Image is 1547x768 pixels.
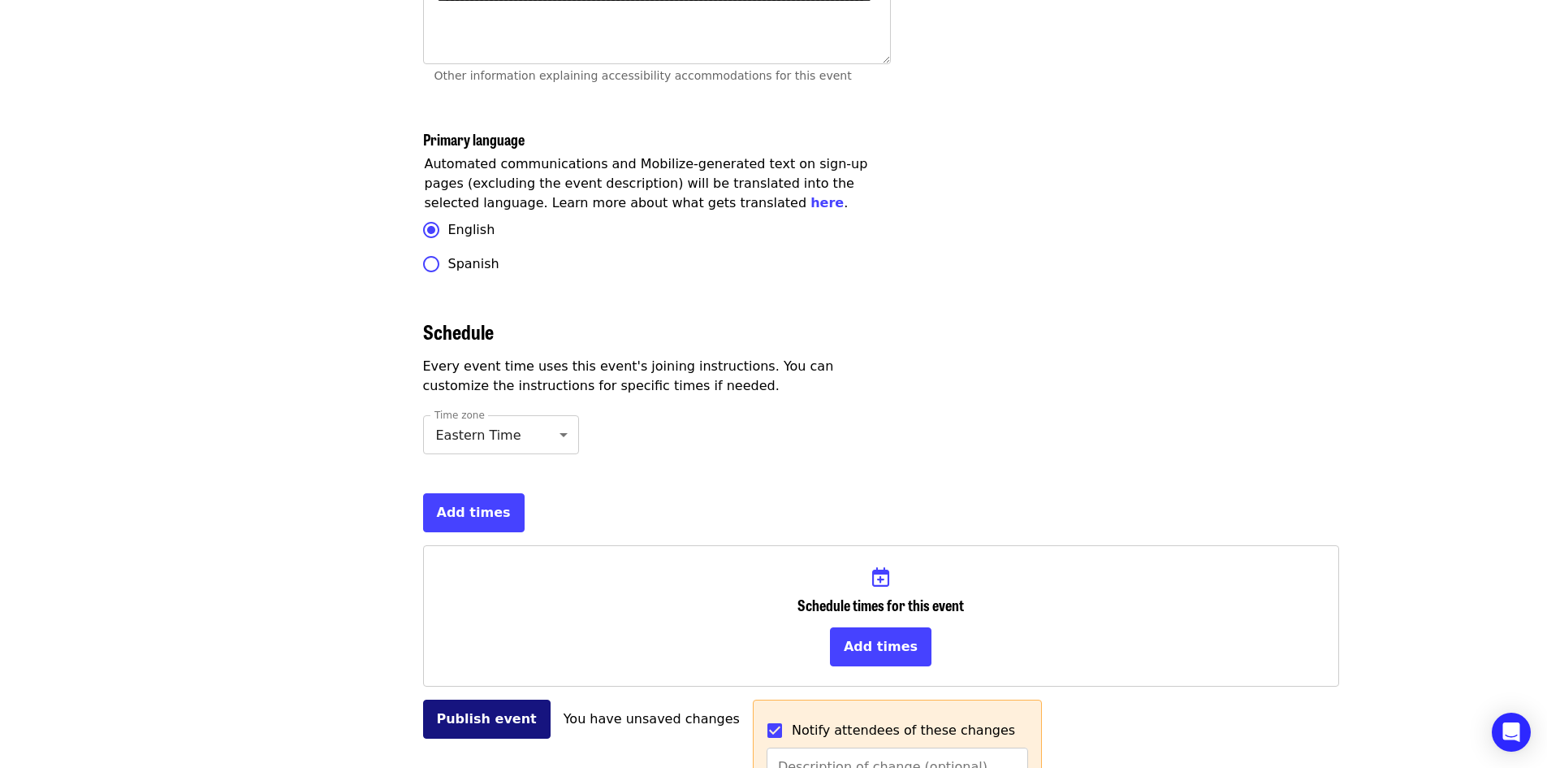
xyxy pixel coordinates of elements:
[448,254,499,274] span: Spanish
[423,493,525,532] button: Add times
[423,128,525,150] span: Primary language
[423,317,494,345] span: Schedule
[872,566,889,589] i: calendar-plus icon
[830,627,931,666] button: Add times
[425,156,868,210] span: Automated communications and Mobilize-generated text on sign-up pages (excluding the event descri...
[810,195,844,210] a: here
[423,415,579,454] div: Eastern Time
[434,69,852,82] span: Other information explaining accessibility accommodations for this event
[423,357,891,396] p: Every event time uses this event's joining instructions. You can customize the instructions for s...
[797,594,964,615] span: Schedule times for this event
[1492,713,1531,752] div: Open Intercom Messenger
[434,410,485,420] label: Time zone
[792,721,1015,740] span: Notify attendees of these changes
[423,700,551,739] button: Publish event
[448,220,495,240] span: English
[564,711,740,727] span: You have unsaved changes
